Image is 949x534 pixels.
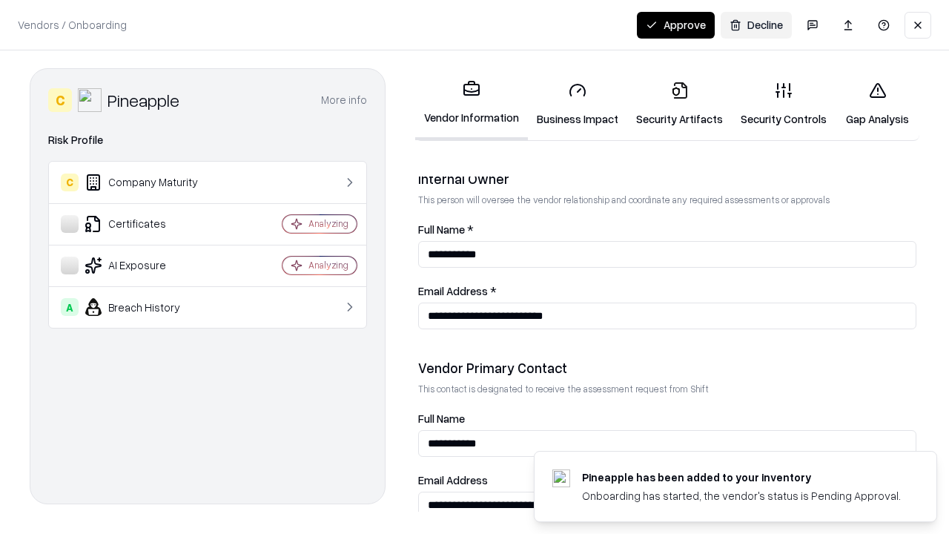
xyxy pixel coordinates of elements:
[627,70,732,139] a: Security Artifacts
[61,298,238,316] div: Breach History
[61,215,238,233] div: Certificates
[732,70,836,139] a: Security Controls
[61,257,238,274] div: AI Exposure
[48,88,72,112] div: C
[48,131,367,149] div: Risk Profile
[418,224,916,235] label: Full Name *
[418,286,916,297] label: Email Address *
[418,359,916,377] div: Vendor Primary Contact
[18,17,127,33] p: Vendors / Onboarding
[78,88,102,112] img: Pineapple
[637,12,715,39] button: Approve
[418,413,916,424] label: Full Name
[418,383,916,395] p: This contact is designated to receive the assessment request from Shift
[415,68,528,140] a: Vendor Information
[836,70,919,139] a: Gap Analysis
[308,259,348,271] div: Analyzing
[321,87,367,113] button: More info
[582,469,901,485] div: Pineapple has been added to your inventory
[61,174,79,191] div: C
[418,194,916,206] p: This person will oversee the vendor relationship and coordinate any required assessments or appro...
[418,475,916,486] label: Email Address
[308,217,348,230] div: Analyzing
[61,298,79,316] div: A
[552,469,570,487] img: pineappleenergy.com
[528,70,627,139] a: Business Impact
[61,174,238,191] div: Company Maturity
[418,170,916,188] div: Internal Owner
[721,12,792,39] button: Decline
[582,488,901,504] div: Onboarding has started, the vendor's status is Pending Approval.
[108,88,179,112] div: Pineapple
